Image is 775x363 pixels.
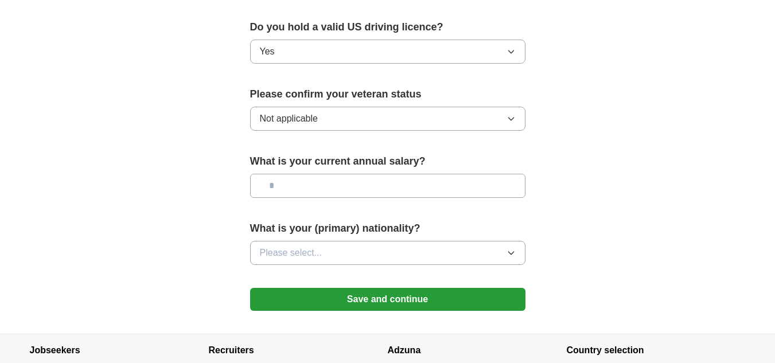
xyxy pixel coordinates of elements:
[250,19,525,35] label: Do you hold a valid US driving licence?
[250,221,525,236] label: What is your (primary) nationality?
[250,288,525,311] button: Save and continue
[260,45,275,58] span: Yes
[250,241,525,265] button: Please select...
[250,40,525,64] button: Yes
[250,87,525,102] label: Please confirm your veteran status
[260,246,322,260] span: Please select...
[250,154,525,169] label: What is your current annual salary?
[260,112,318,126] span: Not applicable
[250,107,525,131] button: Not applicable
